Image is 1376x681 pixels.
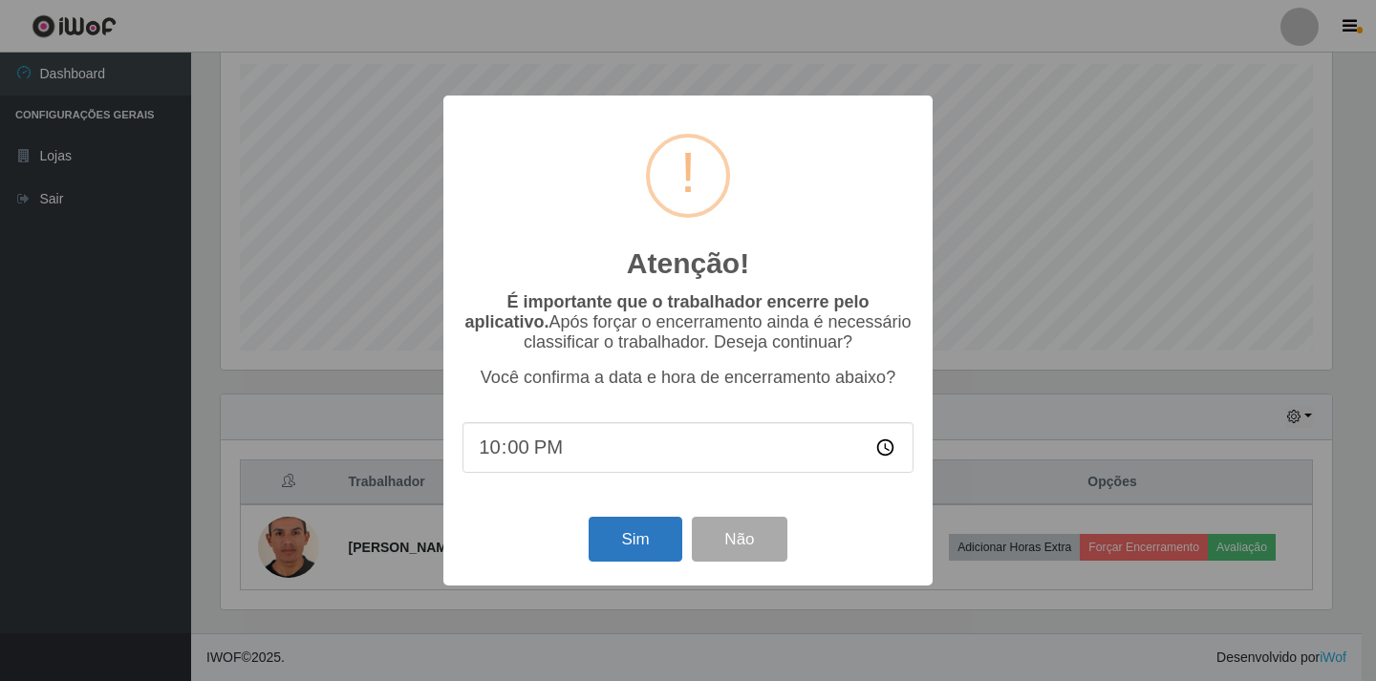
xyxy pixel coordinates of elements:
p: Após forçar o encerramento ainda é necessário classificar o trabalhador. Deseja continuar? [462,292,914,352]
button: Sim [589,517,681,562]
h2: Atenção! [627,246,749,281]
button: Não [692,517,786,562]
p: Você confirma a data e hora de encerramento abaixo? [462,368,914,388]
b: É importante que o trabalhador encerre pelo aplicativo. [464,292,869,331]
